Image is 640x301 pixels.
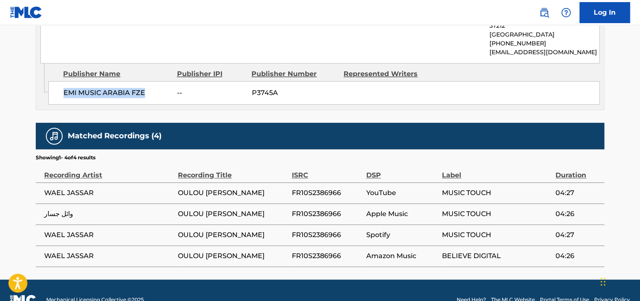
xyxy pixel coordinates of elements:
[251,88,337,98] span: P3745A
[44,251,174,261] span: WAEL JASSAR
[600,269,606,294] div: Drag
[291,188,362,198] span: FR10S2386966
[442,230,551,240] span: MUSIC TOUCH
[442,251,551,261] span: BELIEVE DIGITAL
[44,161,174,180] div: Recording Artist
[598,261,640,301] iframe: Chat Widget
[536,4,553,21] a: Public Search
[555,188,600,198] span: 04:27
[555,161,600,180] div: Duration
[10,6,42,18] img: MLC Logo
[442,188,551,198] span: MUSIC TOUCH
[442,161,551,180] div: Label
[177,88,245,98] span: --
[177,69,245,79] div: Publisher IPI
[366,209,438,219] span: Apple Music
[442,209,551,219] span: MUSIC TOUCH
[291,230,362,240] span: FR10S2386966
[36,154,95,161] p: Showing 1 - 4 of 4 results
[555,209,600,219] span: 04:26
[555,251,600,261] span: 04:26
[63,88,171,98] span: EMI MUSIC ARABIA FZE
[555,230,600,240] span: 04:27
[291,161,362,180] div: ISRC
[178,209,287,219] span: OULOU [PERSON_NAME]
[366,188,438,198] span: YouTube
[561,8,571,18] img: help
[44,230,174,240] span: WAEL JASSAR
[251,69,337,79] div: Publisher Number
[68,131,161,141] h5: Matched Recordings (4)
[44,188,174,198] span: WAEL JASSAR
[178,161,287,180] div: Recording Title
[178,230,287,240] span: OULOU [PERSON_NAME]
[539,8,549,18] img: search
[489,30,599,39] p: [GEOGRAPHIC_DATA]
[291,251,362,261] span: FR10S2386966
[366,161,438,180] div: DSP
[178,251,287,261] span: OULOU [PERSON_NAME]
[558,4,574,21] div: Help
[44,209,174,219] span: وائل جسار
[49,131,59,141] img: Matched Recordings
[344,69,429,79] div: Represented Writers
[579,2,630,23] a: Log In
[366,251,438,261] span: Amazon Music
[63,69,170,79] div: Publisher Name
[366,230,438,240] span: Spotify
[178,188,287,198] span: OULOU [PERSON_NAME]
[489,48,599,57] p: [EMAIL_ADDRESS][DOMAIN_NAME]
[291,209,362,219] span: FR10S2386966
[489,39,599,48] p: [PHONE_NUMBER]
